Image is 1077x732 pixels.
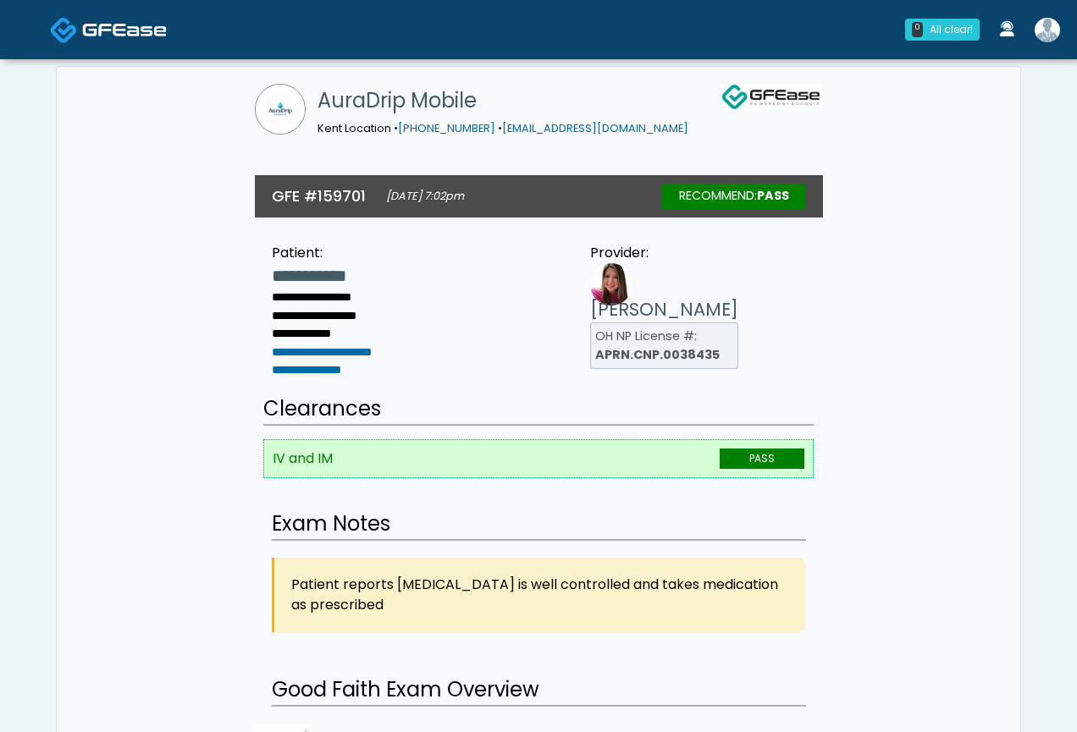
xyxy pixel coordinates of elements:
span: PASS [720,449,804,469]
div: Patient: [272,243,372,263]
img: Docovia [50,16,78,44]
div: 0 [912,22,923,37]
h1: AuraDrip Mobile [318,84,688,118]
h3: [PERSON_NAME] [590,297,738,322]
h3: GFE #159701 [272,185,366,206]
a: [PHONE_NUMBER] [398,121,495,135]
h2: Exam Notes [272,509,806,541]
img: GFEase Logo [721,84,822,111]
strong: Pass [757,187,789,204]
div: Provider: [590,243,738,263]
a: Docovia [50,2,167,57]
li: IV and IM [263,439,814,478]
div: Patient reports [MEDICAL_DATA] is well controlled and takes medication as prescribed [272,558,806,632]
img: Docovia [82,21,167,38]
div: All clear! [930,22,973,37]
h2: Good Faith Exam Overview [272,674,806,707]
img: Heather Evans [1035,18,1060,42]
a: [EMAIL_ADDRESS][DOMAIN_NAME] [502,121,688,135]
b: APRN.CNP.0038435 [595,346,720,363]
img: Provider image [590,263,632,305]
small: [DATE] 7:02pm [386,189,464,203]
a: 0 All clear! [895,12,990,47]
span: • [498,121,502,135]
small: Kent Location [318,121,688,135]
img: AuraDrip Mobile [255,84,306,135]
div: RECOMMEND: [662,184,806,209]
h2: Clearances [263,394,814,426]
span: • [394,121,398,135]
li: OH NP License #: [590,322,738,369]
